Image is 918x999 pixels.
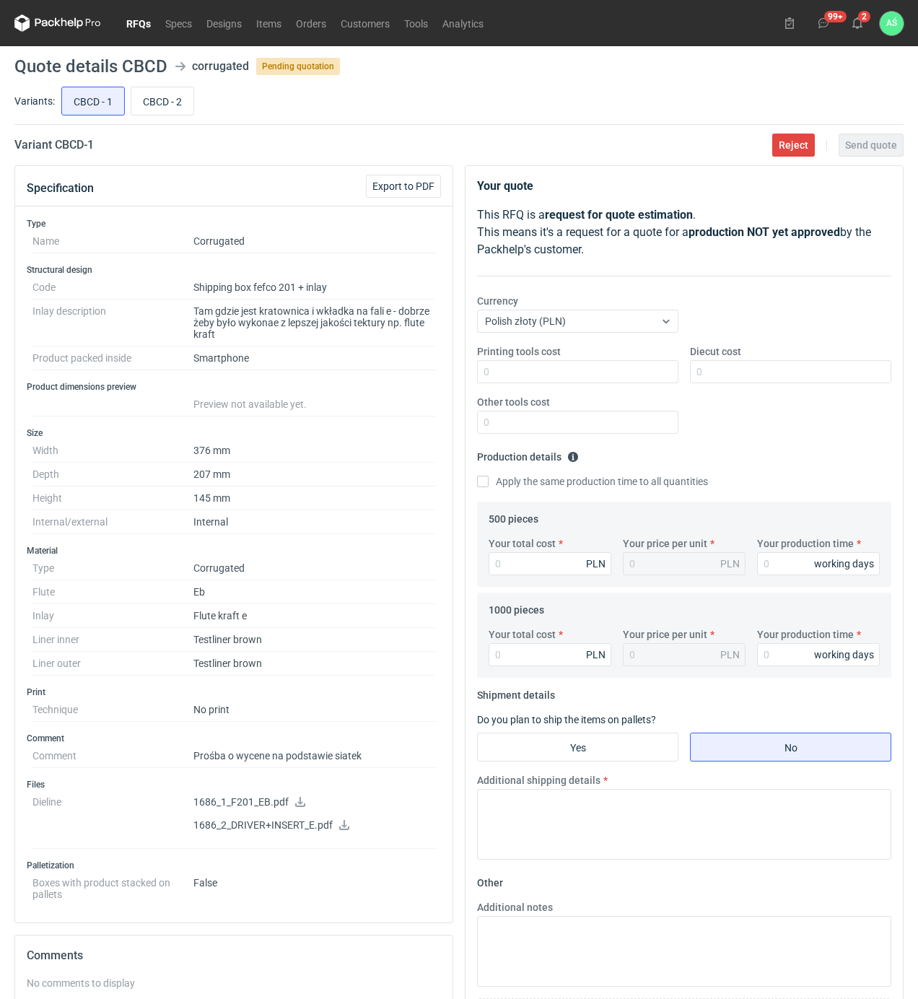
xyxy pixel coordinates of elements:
dt: Depth [32,463,193,487]
label: Apply the same production time to all quantities [477,474,708,489]
label: Printing tools cost [477,344,561,359]
h2: Comments [27,947,441,964]
dt: Type [32,557,193,580]
h3: Files [27,779,441,790]
h3: Structural design [27,264,441,276]
a: Tools [397,14,435,32]
dt: Inlay description [32,300,193,346]
input: 0 [757,643,880,666]
svg: Packhelp Pro [14,14,101,32]
input: 0 [477,411,678,434]
dt: Internal/external [32,510,193,534]
label: Your price per unit [623,627,707,642]
div: PLN [586,647,606,662]
h3: Comment [27,733,441,744]
div: working days [814,647,874,662]
label: Your total cost [489,536,556,551]
dd: Smartphone [193,346,435,370]
legend: Production details [477,445,579,463]
a: Designs [199,14,249,32]
label: No [690,733,891,762]
label: Diecut cost [690,344,741,359]
h3: Type [27,218,441,230]
dt: Inlay [32,604,193,628]
button: Export to PDF [366,175,441,198]
dd: 376 mm [193,439,435,463]
div: PLN [720,647,740,662]
dd: 145 mm [193,487,435,510]
h3: Print [27,686,441,698]
dd: Shipping box fefco 201 + inlay [193,276,435,300]
input: 0 [690,360,891,383]
dt: Technique [32,698,193,722]
div: working days [814,557,874,571]
dd: Corrugated [193,230,435,253]
h1: Quote details CBCD [14,58,167,75]
dd: Testliner brown [193,652,435,676]
dt: Liner outer [32,652,193,676]
dt: Liner inner [32,628,193,652]
strong: production NOT yet approved [688,225,840,239]
dt: Product packed inside [32,346,193,370]
span: Reject [779,140,808,150]
a: Specs [158,14,199,32]
dt: Dieline [32,790,193,849]
label: CBCD - 2 [131,87,194,115]
h2: Variant CBCD - 1 [14,136,94,154]
dd: Tam gdzie jest kratownica i wkładka na fali e - dobrze żeby było wykonae z lepszej jakości tektur... [193,300,435,346]
legend: 1000 pieces [489,598,544,616]
dd: Internal [193,510,435,534]
span: Export to PDF [372,181,434,191]
label: Additional notes [477,900,553,915]
p: 1686_2_DRIVER+INSERT_E.pdf [193,819,435,832]
label: Your production time [757,627,854,642]
button: Specification [27,171,94,206]
a: Items [249,14,289,32]
dt: Name [32,230,193,253]
span: Send quote [845,140,897,150]
input: 0 [489,552,611,575]
legend: Other [477,871,503,889]
strong: request for quote estimation [545,208,693,222]
dt: Flute [32,580,193,604]
dd: Flute kraft e [193,604,435,628]
a: RFQs [119,14,158,32]
dd: Corrugated [193,557,435,580]
span: Pending quotation [256,58,340,75]
div: PLN [586,557,606,571]
label: Do you plan to ship the items on pallets? [477,714,656,725]
button: Reject [772,134,815,157]
dt: Height [32,487,193,510]
dd: Eb [193,580,435,604]
dd: Testliner brown [193,628,435,652]
legend: 500 pieces [489,507,538,525]
input: 0 [489,643,611,666]
legend: Shipment details [477,684,555,701]
h3: Size [27,427,441,439]
h3: Product dimensions preview [27,381,441,393]
h3: Palletization [27,860,441,871]
label: Your price per unit [623,536,707,551]
input: 0 [757,552,880,575]
a: Orders [289,14,333,32]
h3: Material [27,545,441,557]
button: 2 [846,12,869,35]
button: 99+ [812,12,835,35]
label: Yes [477,733,678,762]
strong: Your quote [477,179,533,193]
label: Other tools cost [477,395,550,409]
div: No comments to display [27,976,441,990]
button: Send quote [839,134,904,157]
span: Preview not available yet. [193,398,307,410]
dd: False [193,871,435,900]
div: PLN [720,557,740,571]
dt: Width [32,439,193,463]
label: Additional shipping details [477,773,600,788]
input: 0 [477,360,678,383]
label: CBCD - 1 [61,87,125,115]
span: Polish złoty (PLN) [485,315,566,327]
p: 1686_1_F201_EB.pdf [193,796,435,809]
dt: Code [32,276,193,300]
dd: 207 mm [193,463,435,487]
a: Analytics [435,14,491,32]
